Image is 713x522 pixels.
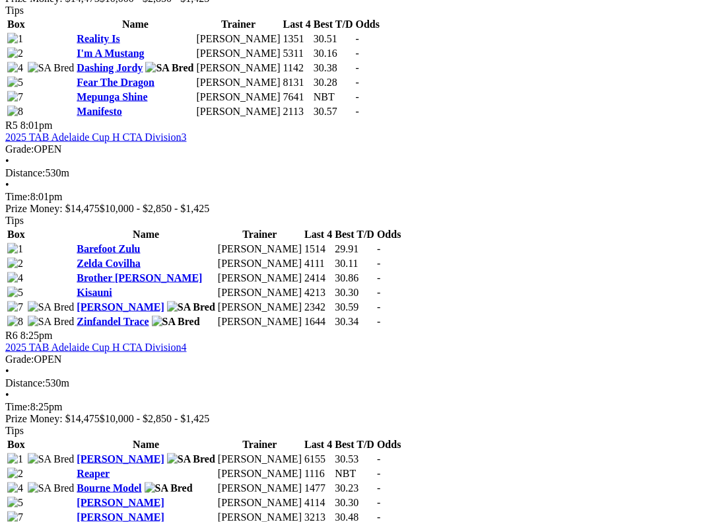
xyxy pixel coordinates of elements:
[334,453,375,466] td: 30.53
[217,453,302,466] td: [PERSON_NAME]
[377,272,380,283] span: -
[167,301,215,313] img: SA Bred
[7,453,23,465] img: 1
[217,286,302,299] td: [PERSON_NAME]
[7,272,23,284] img: 4
[76,228,216,241] th: Name
[28,301,75,313] img: SA Bred
[5,330,18,341] span: R6
[5,377,708,389] div: 530m
[334,315,375,328] td: 30.34
[376,228,401,241] th: Odds
[377,468,380,479] span: -
[377,287,380,298] span: -
[5,167,708,179] div: 530m
[217,242,302,256] td: [PERSON_NAME]
[145,62,193,74] img: SA Bred
[356,33,359,44] span: -
[5,131,186,143] a: 2025 TAB Adelaide Cup H CTA Division3
[77,301,164,313] a: [PERSON_NAME]
[77,468,110,479] a: Reaper
[5,155,9,167] span: •
[304,496,333,509] td: 4114
[304,257,333,270] td: 4111
[77,243,140,254] a: Barefoot Zulu
[5,389,9,400] span: •
[313,18,354,31] th: Best T/D
[283,18,312,31] th: Last 4
[304,467,333,480] td: 1116
[217,272,302,285] td: [PERSON_NAME]
[334,242,375,256] td: 29.91
[7,439,25,450] span: Box
[195,91,281,104] td: [PERSON_NAME]
[195,61,281,75] td: [PERSON_NAME]
[217,315,302,328] td: [PERSON_NAME]
[5,179,9,190] span: •
[77,258,140,269] a: Zelda Covilha
[7,258,23,270] img: 2
[7,106,23,118] img: 8
[283,105,312,118] td: 2113
[283,61,312,75] td: 1142
[313,61,354,75] td: 30.38
[5,401,30,412] span: Time:
[304,438,333,451] th: Last 4
[77,91,147,102] a: Mepunga Shine
[145,482,193,494] img: SA Bred
[5,5,24,16] span: Tips
[5,203,708,215] div: Prize Money: $14,475
[7,48,23,59] img: 2
[5,365,9,377] span: •
[7,91,23,103] img: 7
[5,342,186,353] a: 2025 TAB Adelaide Cup H CTA Division4
[313,76,354,89] td: 30.28
[5,191,30,202] span: Time:
[77,77,154,88] a: Fear The Dragon
[356,77,359,88] span: -
[313,47,354,60] td: 30.16
[5,401,708,413] div: 8:25pm
[77,48,144,59] a: I'm A Mustang
[217,467,302,480] td: [PERSON_NAME]
[77,453,164,465] a: [PERSON_NAME]
[77,272,202,283] a: Brother [PERSON_NAME]
[377,497,380,508] span: -
[77,497,164,508] a: [PERSON_NAME]
[377,482,380,494] span: -
[100,413,210,424] span: $10,000 - $2,850 - $1,425
[76,18,194,31] th: Name
[28,453,75,465] img: SA Bred
[77,62,143,73] a: Dashing Jordy
[77,482,141,494] a: Bourne Model
[377,301,380,313] span: -
[167,453,215,465] img: SA Bred
[5,425,24,436] span: Tips
[5,167,45,178] span: Distance:
[195,76,281,89] td: [PERSON_NAME]
[313,91,354,104] td: NBT
[7,301,23,313] img: 7
[76,438,216,451] th: Name
[5,354,34,365] span: Grade:
[356,106,359,117] span: -
[304,228,333,241] th: Last 4
[334,301,375,314] td: 30.59
[334,272,375,285] td: 30.86
[7,19,25,30] span: Box
[7,229,25,240] span: Box
[5,413,708,425] div: Prize Money: $14,475
[355,18,380,31] th: Odds
[313,105,354,118] td: 30.57
[376,438,401,451] th: Odds
[217,228,302,241] th: Trainer
[217,438,302,451] th: Trainer
[20,120,53,131] span: 8:01pm
[356,48,359,59] span: -
[377,243,380,254] span: -
[377,316,380,327] span: -
[313,32,354,46] td: 30.51
[195,18,281,31] th: Trainer
[334,286,375,299] td: 30.30
[283,47,312,60] td: 5311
